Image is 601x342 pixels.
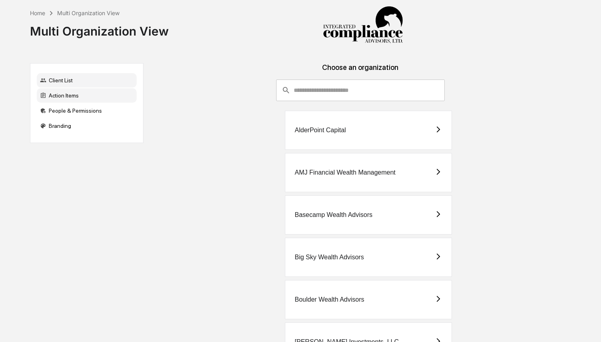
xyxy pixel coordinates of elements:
div: Action Items [37,88,137,103]
div: Basecamp Wealth Advisors [295,211,372,219]
div: AMJ Financial Wealth Management [295,169,396,176]
div: Branding [37,119,137,133]
div: Boulder Wealth Advisors [295,296,364,303]
div: People & Permissions [37,103,137,118]
div: Big Sky Wealth Advisors [295,254,364,261]
img: Integrated Compliance Advisors [323,6,403,44]
div: Multi Organization View [30,18,169,38]
div: AlderPoint Capital [295,127,346,134]
div: consultant-dashboard__filter-organizations-search-bar [276,80,444,101]
div: Multi Organization View [57,10,119,16]
div: Choose an organization [150,63,571,80]
div: Client List [37,73,137,87]
div: Home [30,10,45,16]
